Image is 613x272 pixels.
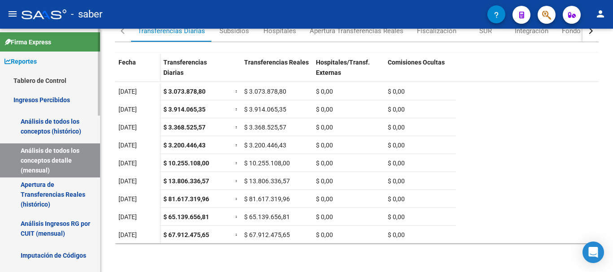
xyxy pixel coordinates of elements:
[235,88,239,95] span: =
[316,142,333,149] span: $ 0,00
[163,124,206,131] span: $ 3.368.525,57
[235,213,239,220] span: =
[118,59,136,66] span: Fecha
[219,26,249,36] div: Subsidios
[312,53,384,91] datatable-header-cell: Hospitales/Transf. Externas
[316,160,333,167] span: $ 0,00
[118,213,137,220] span: [DATE]
[388,106,405,113] span: $ 0,00
[595,9,606,19] mat-icon: person
[244,231,290,238] span: $ 67.912.475,65
[388,231,405,238] span: $ 0,00
[316,124,333,131] span: $ 0,00
[163,59,207,76] span: Transferencias Diarias
[118,195,137,203] span: [DATE]
[244,160,290,167] span: $ 10.255.108,00
[310,26,403,36] div: Apertura Transferencias Reales
[163,177,209,185] span: $ 13.806.336,57
[316,195,333,203] span: $ 0,00
[388,142,405,149] span: $ 0,00
[244,195,290,203] span: $ 81.617.319,96
[388,195,405,203] span: $ 0,00
[235,231,239,238] span: =
[388,160,405,167] span: $ 0,00
[316,106,333,113] span: $ 0,00
[7,9,18,19] mat-icon: menu
[163,195,209,203] span: $ 81.617.319,96
[163,106,206,113] span: $ 3.914.065,35
[118,106,137,113] span: [DATE]
[235,142,239,149] span: =
[235,106,239,113] span: =
[118,88,137,95] span: [DATE]
[163,213,209,220] span: $ 65.139.656,81
[244,106,286,113] span: $ 3.914.065,35
[316,88,333,95] span: $ 0,00
[479,26,492,36] div: SUR
[388,213,405,220] span: $ 0,00
[417,26,456,36] div: Fiscalización
[316,231,333,238] span: $ 0,00
[235,124,239,131] span: =
[515,26,548,36] div: Integración
[388,124,405,131] span: $ 0,00
[244,124,286,131] span: $ 3.368.525,57
[4,56,37,66] span: Reportes
[388,177,405,185] span: $ 0,00
[235,160,239,167] span: =
[163,160,209,167] span: $ 10.255.108,00
[163,88,206,95] span: $ 3.073.878,80
[118,160,137,167] span: [DATE]
[4,37,51,47] span: Firma Express
[244,88,286,95] span: $ 3.073.878,80
[244,177,290,185] span: $ 13.806.336,57
[263,26,296,36] div: Hospitales
[138,26,205,36] div: Transferencias Diarias
[316,59,370,76] span: Hospitales/Transf. Externas
[388,88,405,95] span: $ 0,00
[118,124,137,131] span: [DATE]
[163,231,209,238] span: $ 67.912.475,65
[388,59,445,66] span: Comisiones Ocultas
[235,195,239,203] span: =
[244,59,309,66] span: Transferencias Reales
[160,53,232,91] datatable-header-cell: Transferencias Diarias
[118,231,137,238] span: [DATE]
[115,53,160,91] datatable-header-cell: Fecha
[241,53,312,91] datatable-header-cell: Transferencias Reales
[235,177,239,185] span: =
[582,242,604,263] div: Open Intercom Messenger
[163,142,206,149] span: $ 3.200.446,43
[244,142,286,149] span: $ 3.200.446,43
[118,177,137,185] span: [DATE]
[384,53,456,91] datatable-header-cell: Comisiones Ocultas
[118,142,137,149] span: [DATE]
[71,4,102,24] span: - saber
[316,177,333,185] span: $ 0,00
[316,213,333,220] span: $ 0,00
[244,213,290,220] span: $ 65.139.656,81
